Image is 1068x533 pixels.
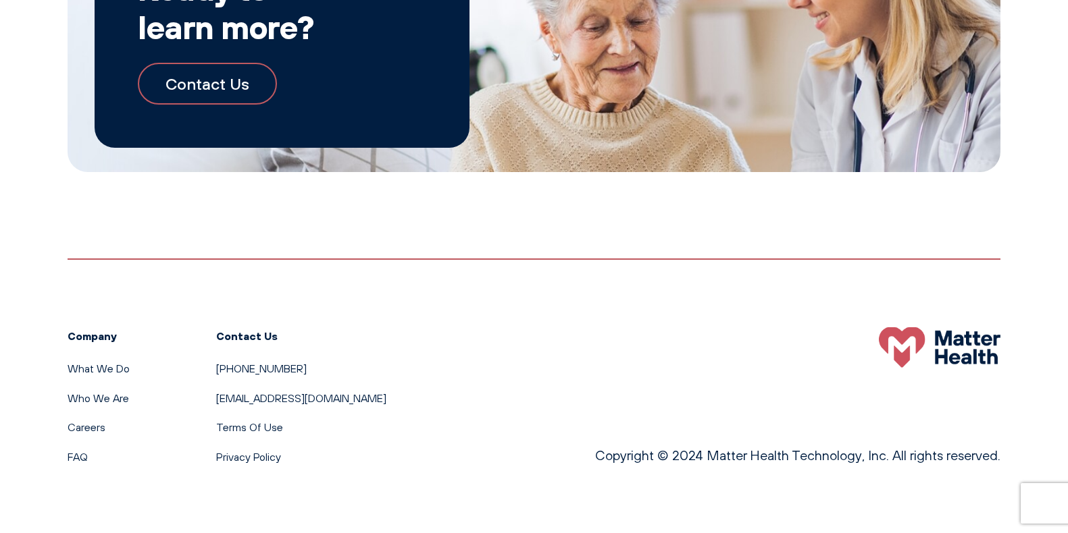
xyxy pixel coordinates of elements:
[68,391,129,405] a: Who We Are
[68,327,130,345] h3: Company
[216,420,283,434] a: Terms Of Use
[216,391,386,405] a: [EMAIL_ADDRESS][DOMAIN_NAME]
[216,362,307,375] a: [PHONE_NUMBER]
[138,63,277,105] a: Contact Us
[595,445,1000,466] p: Copyright © 2024 Matter Health Technology, Inc. All rights reserved.
[216,450,281,464] a: Privacy Policy
[68,450,88,464] a: FAQ
[216,327,386,345] h3: Contact Us
[68,420,105,434] a: Careers
[68,362,130,375] a: What We Do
